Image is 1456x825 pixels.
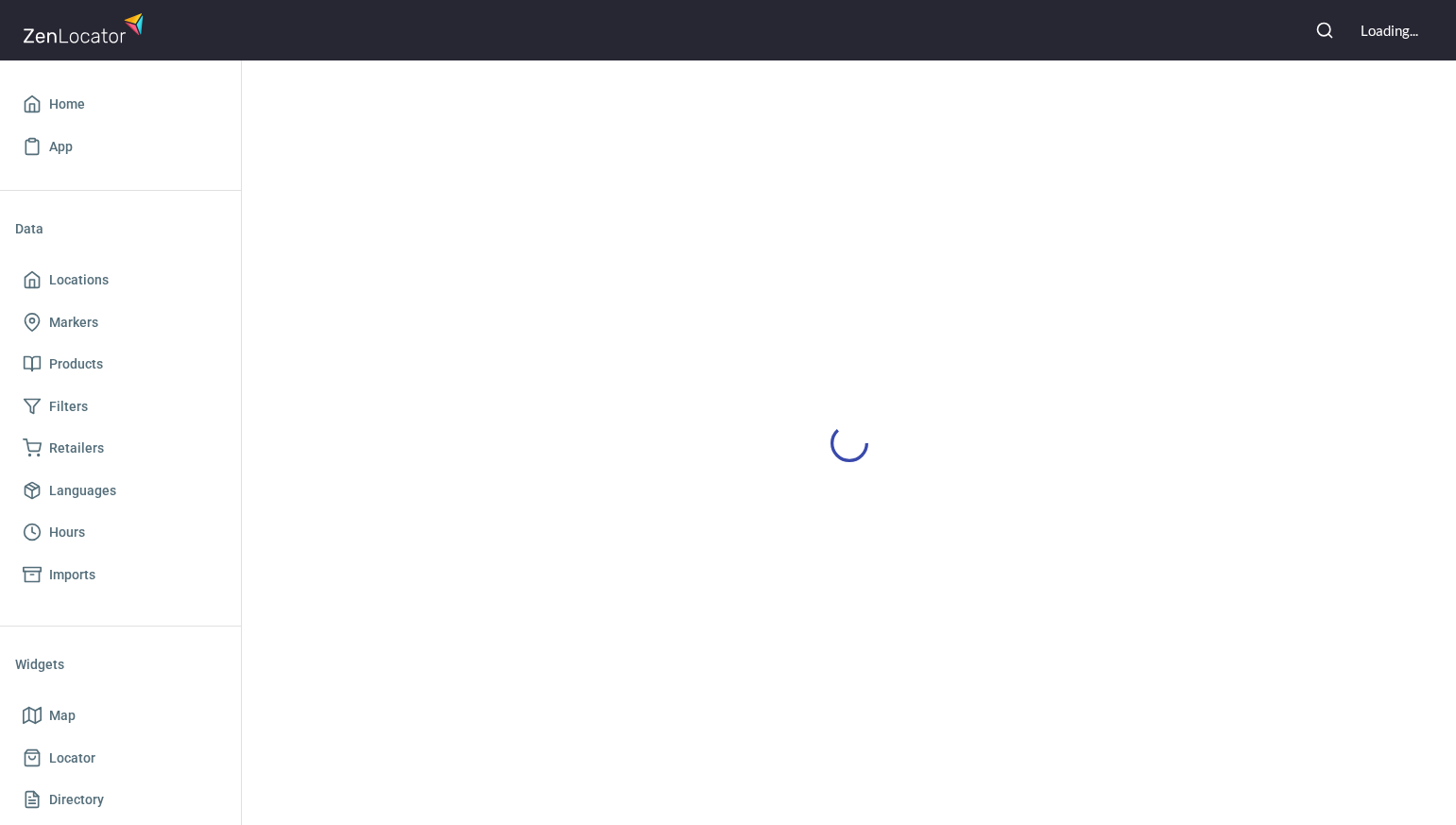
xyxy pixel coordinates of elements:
[15,126,226,168] a: App
[49,93,85,116] span: Home
[49,704,76,728] span: Map
[15,427,226,470] a: Retailers
[15,511,226,554] a: Hours
[49,563,95,587] span: Imports
[15,343,226,386] a: Products
[23,8,149,48] img: zenlocator
[15,386,226,428] a: Filters
[15,695,226,737] a: Map
[49,437,104,460] span: Retailers
[1361,21,1418,41] div: Loading...
[49,479,116,503] span: Languages
[49,352,103,376] span: Products
[49,311,98,335] span: Markers
[15,259,226,301] a: Locations
[49,788,104,812] span: Directory
[49,521,85,544] span: Hours
[15,83,226,126] a: Home
[15,470,226,512] a: Languages
[15,554,226,596] a: Imports
[49,268,109,292] span: Locations
[49,395,88,419] span: Filters
[15,737,226,780] a: Locator
[49,135,73,159] span: App
[15,642,226,687] li: Widgets
[1304,9,1345,51] button: Search
[15,206,226,251] li: Data
[15,779,226,821] a: Directory
[15,301,226,344] a: Markers
[49,747,95,770] span: Locator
